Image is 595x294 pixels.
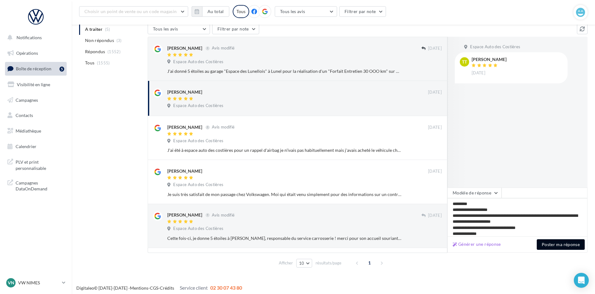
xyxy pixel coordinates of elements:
[4,155,68,174] a: PLV et print personnalisable
[4,62,68,75] a: Boîte de réception5
[167,68,401,74] div: J'ai donné 5 étoiles au garage "Espace des Lunellois" à Lunel pour la réalisation d'un "Forfait E...
[5,277,67,289] a: VN VW NIMES
[167,191,401,198] div: Je suis très satisfait de mon passage chez Volkswagen. Moi qui était venu simplement pour des inf...
[167,89,202,95] div: [PERSON_NAME]
[97,60,110,65] span: (1555)
[16,66,51,71] span: Boîte de réception
[79,6,188,17] button: Choisir un point de vente ou un code magasin
[16,128,41,133] span: Médiathèque
[462,59,467,65] span: TT
[537,239,585,250] button: Poster ma réponse
[167,212,202,218] div: [PERSON_NAME]
[85,60,94,66] span: Tous
[167,235,401,241] div: Cette fois-ci, je donne 5 étoiles à [PERSON_NAME], responsable du service carrosserie ! merci pou...
[210,285,242,291] span: 02 30 07 43 80
[17,35,42,40] span: Notifications
[130,285,148,291] a: Mentions
[84,9,177,14] span: Choisir un point de vente ou un code magasin
[428,90,442,95] span: [DATE]
[16,50,38,56] span: Opérations
[4,109,68,122] a: Contacts
[85,37,114,44] span: Non répondus
[4,31,65,44] button: Notifications
[167,147,401,153] div: J'ai été à espace auto des costières pour un rappel d'airbag je n'ivais pas habituellement mais j...
[4,47,68,60] a: Opérations
[4,78,68,91] a: Visibilité en ligne
[4,176,68,194] a: Campagnes DataOnDemand
[153,26,178,31] span: Tous les avis
[574,273,589,288] div: Open Intercom Messenger
[472,70,485,76] span: [DATE]
[4,140,68,153] a: Calendrier
[16,97,38,102] span: Campagnes
[212,212,235,217] span: Avis modifié
[472,57,507,62] div: [PERSON_NAME]
[150,285,158,291] a: CGS
[16,113,33,118] span: Contacts
[450,240,503,248] button: Générer une réponse
[428,46,442,51] span: [DATE]
[173,182,223,188] span: Espace Auto des Costières
[212,24,259,34] button: Filtrer par note
[316,260,341,266] span: résultats/page
[192,6,229,17] button: Au total
[212,46,235,51] span: Avis modifié
[167,45,202,51] div: [PERSON_NAME]
[212,125,235,130] span: Avis modifié
[173,59,223,65] span: Espace Auto des Costières
[339,6,386,17] button: Filtrer par note
[8,280,14,286] span: VN
[364,258,374,268] span: 1
[76,285,242,291] span: © [DATE]-[DATE] - - -
[167,124,202,130] div: [PERSON_NAME]
[16,179,64,192] span: Campagnes DataOnDemand
[296,259,312,268] button: 10
[107,49,121,54] span: (1552)
[299,261,304,266] span: 10
[76,285,94,291] a: Digitaleo
[4,94,68,107] a: Campagnes
[4,124,68,138] a: Médiathèque
[173,138,223,144] span: Espace Auto des Costières
[202,6,229,17] button: Au total
[16,158,64,171] span: PLV et print personnalisable
[275,6,337,17] button: Tous les avis
[428,213,442,218] span: [DATE]
[16,144,36,149] span: Calendrier
[180,285,208,291] span: Service client
[233,5,249,18] div: Tous
[167,168,202,174] div: [PERSON_NAME]
[85,49,105,55] span: Répondus
[148,24,210,34] button: Tous les avis
[160,285,174,291] a: Crédits
[173,103,223,109] span: Espace Auto des Costières
[280,9,305,14] span: Tous les avis
[18,280,60,286] p: VW NIMES
[17,82,50,87] span: Visibilité en ligne
[173,226,223,231] span: Espace Auto des Costières
[428,125,442,130] span: [DATE]
[428,169,442,174] span: [DATE]
[279,260,293,266] span: Afficher
[447,188,502,198] button: Modèle de réponse
[117,38,122,43] span: (3)
[470,44,520,50] span: Espace Auto des Costières
[60,67,64,72] div: 5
